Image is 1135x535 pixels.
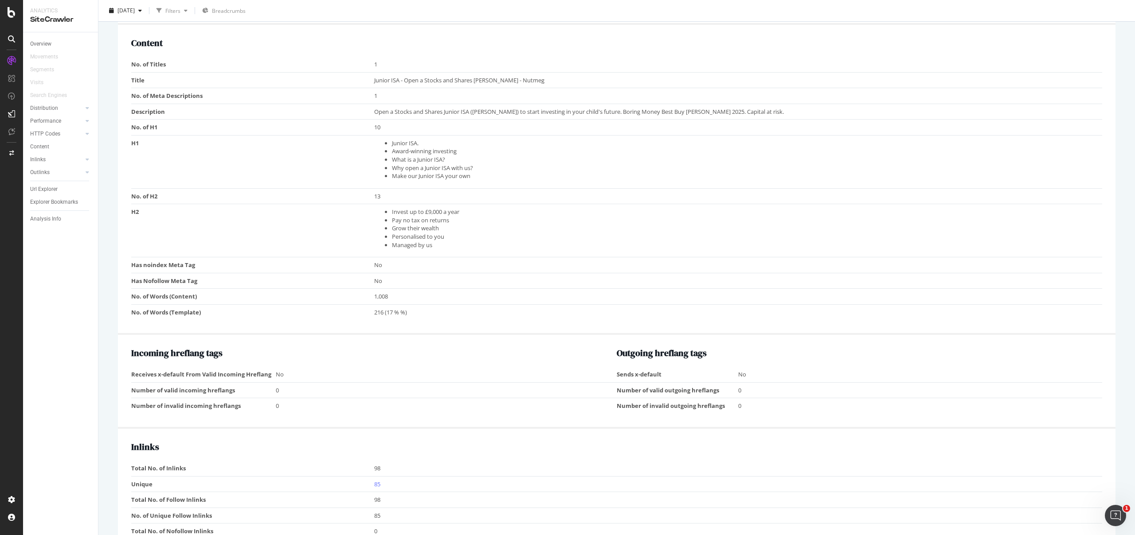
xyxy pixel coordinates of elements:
[392,216,1098,225] li: Pay no tax on returns
[153,4,191,18] button: Filters
[374,461,1103,476] td: 98
[30,7,91,15] div: Analytics
[374,108,784,116] span: Open a Stocks and Shares Junior ISA ([PERSON_NAME]) to start investing in your child's future. Bo...
[374,273,1103,289] td: No
[374,304,1103,320] td: 216 (17 % %)
[374,57,1103,72] td: 1
[738,370,1098,379] div: No
[392,155,1098,164] li: What is a Junior ISA?
[30,214,92,224] a: Analysis Info
[30,155,46,164] div: Inlinks
[131,289,374,305] td: No. of Words (Content)
[131,88,374,104] td: No. of Meta Descriptions
[131,476,374,492] td: Unique
[30,142,49,151] div: Content
[617,348,1102,358] h2: Outgoing hreflang tags
[131,461,374,476] td: Total No. of Inlinks
[617,398,738,414] td: Number of invalid outgoing hreflangs
[30,116,61,126] div: Performance
[30,185,92,194] a: Url Explorer
[374,289,1103,305] td: 1,008
[131,367,276,382] td: Receives x-default From Valid Incoming Hreflang
[392,172,1098,180] li: Make our Junior ISA your own
[392,147,1098,155] li: Award-winning investing
[212,7,246,15] span: Breadcrumbs
[374,88,1103,104] td: 1
[30,104,58,113] div: Distribution
[30,52,58,62] div: Movements
[131,38,1102,48] h2: Content
[374,76,544,84] span: Junior ISA - Open a Stocks and Shares [PERSON_NAME] - Nutmeg
[117,7,135,14] span: 2025 Sep. 23rd
[199,4,249,18] button: Breadcrumbs
[131,348,617,358] h2: Incoming hreflang tags
[30,116,83,126] a: Performance
[30,142,92,151] a: Content
[1123,505,1130,512] span: 1
[30,52,67,62] a: Movements
[30,91,67,100] div: Search Engines
[131,273,374,289] td: Has Nofollow Meta Tag
[131,442,1102,452] h2: Inlinks
[738,382,1102,398] td: 0
[30,104,83,113] a: Distribution
[131,72,374,88] td: Title
[131,304,374,320] td: No. of Words (Template)
[165,7,180,14] div: Filters
[30,168,50,177] div: Outlinks
[30,91,76,100] a: Search Engines
[738,398,1102,414] td: 0
[374,480,380,488] a: 85
[131,57,374,72] td: No. of Titles
[374,120,1103,136] td: 10
[392,208,1098,216] li: Invest up to £9,000 a year
[276,382,617,398] td: 0
[276,367,617,382] td: No
[392,164,1098,172] li: Why open a Junior ISA with us?
[131,492,374,508] td: Total No. of Follow Inlinks
[374,257,1103,273] td: No
[131,382,276,398] td: Number of valid incoming hreflangs
[131,204,374,257] td: H2
[30,39,51,49] div: Overview
[617,382,738,398] td: Number of valid outgoing hreflangs
[392,233,1098,241] li: Personalised to you
[30,65,63,74] a: Segments
[30,39,92,49] a: Overview
[30,214,61,224] div: Analysis Info
[30,129,83,139] a: HTTP Codes
[374,508,1103,523] td: 85
[30,15,91,25] div: SiteCrawler
[30,129,60,139] div: HTTP Codes
[30,168,83,177] a: Outlinks
[276,398,617,414] td: 0
[131,508,374,523] td: No. of Unique Follow Inlinks
[374,492,1103,508] td: 98
[617,367,738,382] td: Sends x-default
[30,198,78,207] div: Explorer Bookmarks
[392,224,1098,233] li: Grow their wealth
[392,139,1098,147] li: Junior ISA.
[30,65,54,74] div: Segments
[374,188,1103,204] td: 13
[131,104,374,120] td: Description
[30,78,43,87] div: Visits
[131,398,276,414] td: Number of invalid incoming hreflangs
[30,198,92,207] a: Explorer Bookmarks
[30,155,83,164] a: Inlinks
[131,257,374,273] td: Has noindex Meta Tag
[106,4,145,18] button: [DATE]
[131,188,374,204] td: No. of H2
[392,241,1098,249] li: Managed by us
[30,78,52,87] a: Visits
[30,185,58,194] div: Url Explorer
[1105,505,1126,526] iframe: Intercom live chat
[131,120,374,136] td: No. of H1
[131,135,374,188] td: H1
